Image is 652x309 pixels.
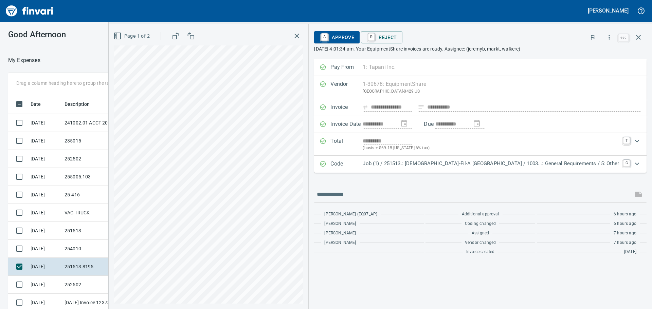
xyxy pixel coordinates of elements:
[28,276,62,294] td: [DATE]
[614,211,636,218] span: 6 hours ago
[8,56,40,64] p: My Expenses
[623,137,630,144] a: T
[366,32,397,43] span: Reject
[321,33,328,41] a: A
[363,145,619,152] p: (basis + $69.15 [US_STATE] 6% tax)
[31,100,41,108] span: Date
[62,186,123,204] td: 25-416
[62,114,123,132] td: 241002.01 ACCT 2010-1375812
[320,32,354,43] span: Approve
[28,168,62,186] td: [DATE]
[368,33,375,41] a: R
[472,230,489,237] span: Assigned
[614,220,636,227] span: 6 hours ago
[465,239,496,246] span: Vendor changed
[62,240,123,258] td: 254010
[28,240,62,258] td: [DATE]
[324,211,377,218] span: [PERSON_NAME] (EQ07_AP)
[618,34,629,41] a: esc
[314,45,647,52] p: [DATE] 4:01:34 am. Your EquipmentShare invoices are ready. Assignee: (jeremyb, markt, walkerc)
[112,30,152,42] button: Page 1 of 2
[115,32,150,40] span: Page 1 of 2
[617,29,647,45] span: Close invoice
[623,160,630,167] a: C
[586,5,630,16] button: [PERSON_NAME]
[62,168,123,186] td: 255005.103
[585,30,600,45] button: Flag
[62,132,123,150] td: 235015
[361,31,402,43] button: RReject
[324,220,356,227] span: [PERSON_NAME]
[602,30,617,45] button: More
[65,100,99,108] span: Description
[65,100,90,108] span: Description
[16,80,116,86] p: Drag a column heading here to group the table
[8,56,40,64] nav: breadcrumb
[62,150,123,168] td: 252502
[28,132,62,150] td: [DATE]
[28,114,62,132] td: [DATE]
[588,7,629,14] h5: [PERSON_NAME]
[28,150,62,168] td: [DATE]
[31,100,50,108] span: Date
[62,258,123,276] td: 251513.8195
[28,186,62,204] td: [DATE]
[314,156,647,173] div: Expand
[8,30,152,39] h3: Good Afternoon
[330,160,363,169] p: Code
[614,230,636,237] span: 7 hours ago
[314,133,647,156] div: Expand
[630,186,647,202] span: This records your message into the invoice and notifies anyone mentioned
[314,31,360,43] button: AApprove
[28,222,62,240] td: [DATE]
[62,204,123,222] td: VAC TRUCK
[614,239,636,246] span: 7 hours ago
[4,3,55,19] img: Finvari
[28,204,62,222] td: [DATE]
[62,222,123,240] td: 251513
[624,249,636,255] span: [DATE]
[28,258,62,276] td: [DATE]
[62,276,123,294] td: 252502
[465,220,496,227] span: Coding changed
[324,230,356,237] span: [PERSON_NAME]
[462,211,499,218] span: Additional approval
[324,239,356,246] span: [PERSON_NAME]
[363,160,619,168] p: Job (1) / 251513.: [DEMOGRAPHIC_DATA]-Fil-A [GEOGRAPHIC_DATA] / 1003. .: General Requirements / 5...
[466,249,495,255] span: Invoice created
[330,137,363,152] p: Total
